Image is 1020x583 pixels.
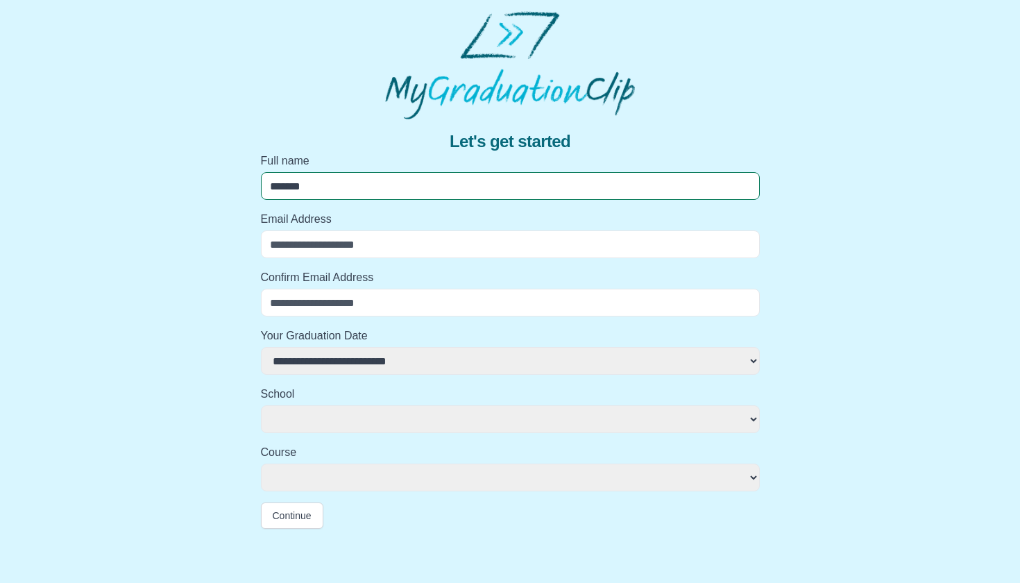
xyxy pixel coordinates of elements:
span: Let's get started [450,130,570,153]
label: Your Graduation Date [261,328,760,344]
label: Email Address [261,211,760,228]
label: School [261,386,760,403]
label: Full name [261,153,760,169]
button: Continue [261,502,323,529]
label: Confirm Email Address [261,269,760,286]
img: MyGraduationClip [385,11,635,119]
label: Course [261,444,760,461]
